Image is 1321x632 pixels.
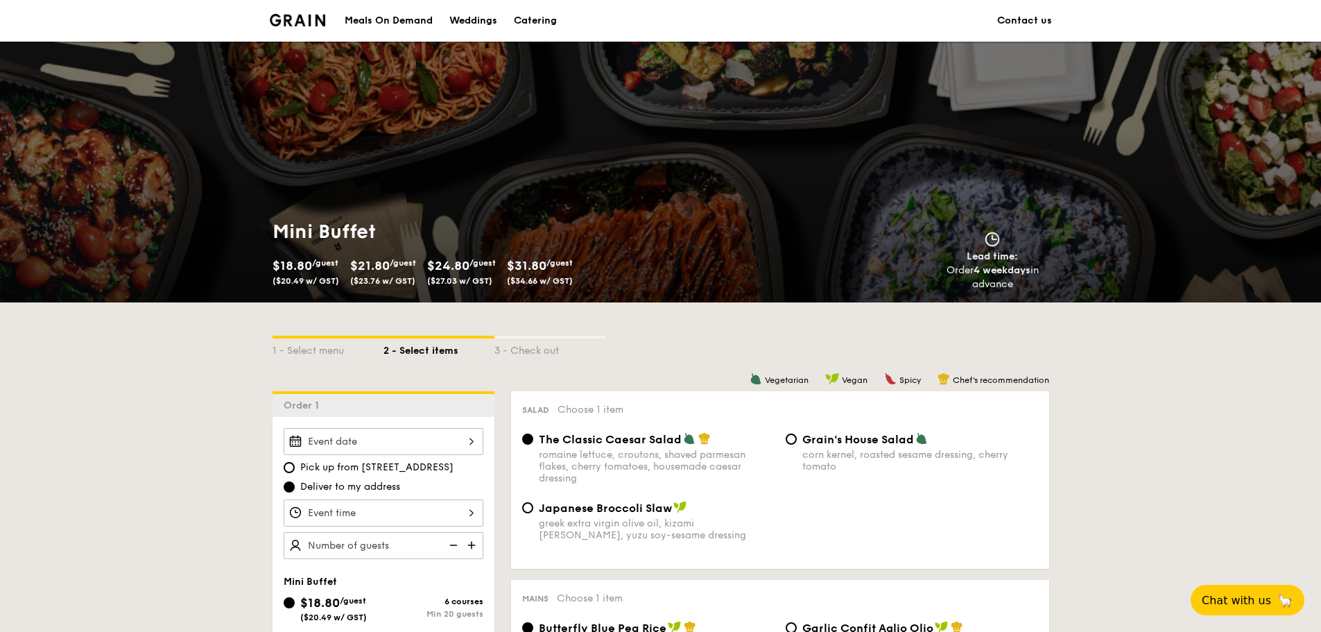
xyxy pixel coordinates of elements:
[507,258,546,273] span: $31.80
[546,258,573,268] span: /guest
[350,276,415,286] span: ($23.76 w/ GST)
[765,375,809,385] span: Vegetarian
[1191,585,1304,615] button: Chat with us🦙
[931,264,1055,291] div: Order in advance
[442,532,463,558] img: icon-reduce.1d2dbef1.svg
[284,532,483,559] input: Number of guests
[673,501,687,513] img: icon-vegan.f8ff3823.svg
[273,258,312,273] span: $18.80
[284,597,295,608] input: $18.80/guest($20.49 w/ GST)6 coursesMin 20 guests
[522,594,549,604] span: Mains
[284,462,295,473] input: Pick up from [STREET_ADDRESS]
[273,219,655,244] h1: Mini Buffet
[383,597,483,606] div: 6 courses
[350,258,390,273] span: $21.80
[842,375,867,385] span: Vegan
[312,258,338,268] span: /guest
[284,428,483,455] input: Event date
[273,276,339,286] span: ($20.49 w/ GST)
[300,480,400,494] span: Deliver to my address
[557,592,623,604] span: Choose 1 item
[522,405,549,415] span: Salad
[915,432,928,445] img: icon-vegetarian.fe4039eb.svg
[558,404,623,416] span: Choose 1 item
[463,532,483,558] img: icon-add.58712e84.svg
[427,276,492,286] span: ($27.03 w/ GST)
[884,373,897,385] img: icon-spicy.37a8142b.svg
[300,461,454,475] span: Pick up from [STREET_ADDRESS]
[273,339,383,358] div: 1 - Select menu
[284,576,337,588] span: Mini Buffet
[750,373,762,385] img: icon-vegetarian.fe4039eb.svg
[390,258,416,268] span: /guest
[1277,592,1293,608] span: 🦙
[539,449,775,484] div: romaine lettuce, croutons, shaved parmesan flakes, cherry tomatoes, housemade caesar dressing
[522,434,533,445] input: The Classic Caesar Saladromaine lettuce, croutons, shaved parmesan flakes, cherry tomatoes, house...
[300,613,367,622] span: ($20.49 w/ GST)
[899,375,921,385] span: Spicy
[683,432,696,445] img: icon-vegetarian.fe4039eb.svg
[1202,594,1271,607] span: Chat with us
[284,499,483,527] input: Event time
[270,14,326,26] img: Grain
[825,373,839,385] img: icon-vegan.f8ff3823.svg
[802,433,914,446] span: Grain's House Salad
[967,250,1018,262] span: Lead time:
[427,258,469,273] span: $24.80
[539,433,682,446] span: The Classic Caesar Salad
[974,264,1030,276] strong: 4 weekdays
[539,518,775,541] div: greek extra virgin olive oil, kizami [PERSON_NAME], yuzu soy-sesame dressing
[786,434,797,445] input: Grain's House Saladcorn kernel, roasted sesame dressing, cherry tomato
[270,14,326,26] a: Logotype
[284,481,295,493] input: Deliver to my address
[522,502,533,513] input: Japanese Broccoli Slawgreek extra virgin olive oil, kizami [PERSON_NAME], yuzu soy-sesame dressing
[284,400,325,411] span: Order 1
[383,339,494,358] div: 2 - Select items
[383,609,483,619] div: Min 20 guests
[953,375,1049,385] span: Chef's recommendation
[494,339,605,358] div: 3 - Check out
[469,258,496,268] span: /guest
[340,596,366,606] span: /guest
[539,502,672,515] span: Japanese Broccoli Slaw
[938,373,950,385] img: icon-chef-hat.a58ddaea.svg
[507,276,573,286] span: ($34.66 w/ GST)
[802,449,1038,472] div: corn kernel, roasted sesame dressing, cherry tomato
[982,232,1003,247] img: icon-clock.2db775ea.svg
[698,432,711,445] img: icon-chef-hat.a58ddaea.svg
[300,595,340,610] span: $18.80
